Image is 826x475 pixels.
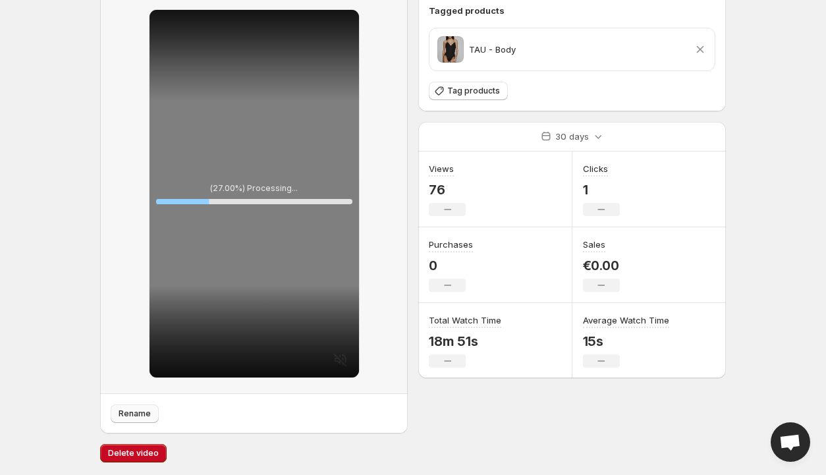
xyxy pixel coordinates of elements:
h3: Views [429,162,454,175]
p: €0.00 [583,258,620,273]
a: Open chat [771,422,810,462]
p: TAU - Body [469,43,516,56]
h3: Average Watch Time [583,314,669,327]
img: Black choker necklace [437,36,464,63]
h3: Total Watch Time [429,314,501,327]
button: Rename [111,405,159,423]
p: 76 [429,182,466,198]
p: 30 days [555,130,589,143]
span: Delete video [108,448,159,459]
p: 0 [429,258,473,273]
p: ( 27.00 %) Processing... [210,183,298,194]
p: 18m 51s [429,333,501,349]
h3: Clicks [583,162,608,175]
h3: Sales [583,238,605,251]
button: Tag products [429,82,508,100]
h3: Purchases [429,238,473,251]
span: Rename [119,408,151,419]
button: Delete video [100,444,167,462]
h6: Tagged products [429,4,715,17]
span: Tag products [447,86,500,96]
p: 15s [583,333,669,349]
p: 1 [583,182,620,198]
